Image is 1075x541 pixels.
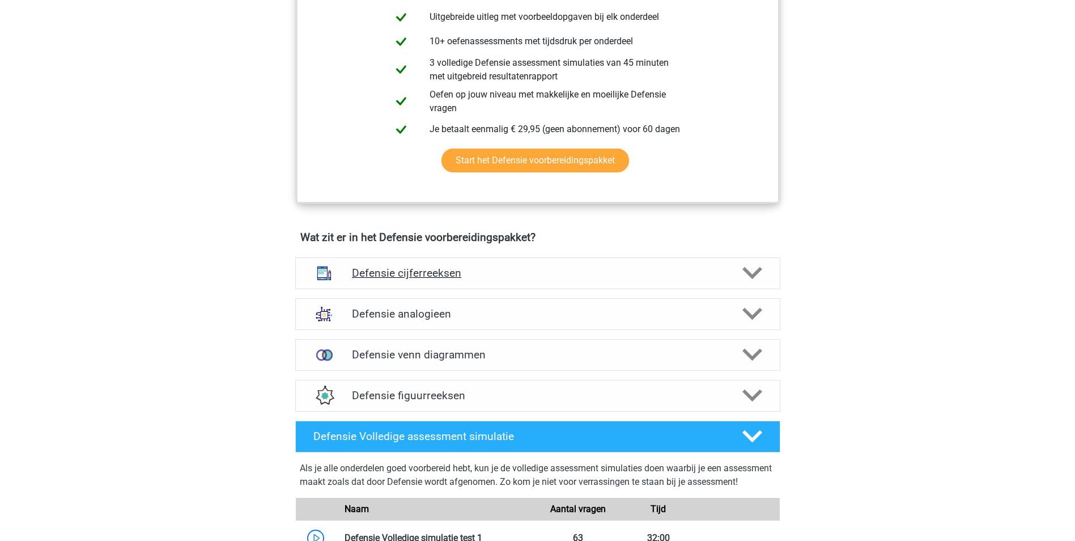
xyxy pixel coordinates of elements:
[300,462,776,493] div: Als je alle onderdelen goed voorbereid hebt, kun je de volledige assessment simulaties doen waarb...
[352,307,723,320] h4: Defensie analogieen
[291,339,785,371] a: venn diagrammen Defensie venn diagrammen
[618,502,699,516] div: Tijd
[300,231,775,244] h4: Wat zit er in het Defensie voorbereidingspakket?
[313,430,724,443] h4: Defensie Volledige assessment simulatie
[352,267,723,280] h4: Defensie cijferreeksen
[309,259,339,288] img: cijferreeksen
[309,381,339,411] img: figuurreeksen
[309,299,339,329] img: analogieen
[291,380,785,412] a: figuurreeksen Defensie figuurreeksen
[309,340,339,370] img: venn diagrammen
[336,502,538,516] div: Naam
[291,257,785,289] a: cijferreeksen Defensie cijferreeksen
[441,149,629,172] a: Start het Defensie voorbereidingspakket
[537,502,618,516] div: Aantal vragen
[352,389,723,402] h4: Defensie figuurreeksen
[291,298,785,330] a: analogieen Defensie analogieen
[352,348,723,361] h4: Defensie venn diagrammen
[291,421,785,453] a: Defensie Volledige assessment simulatie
